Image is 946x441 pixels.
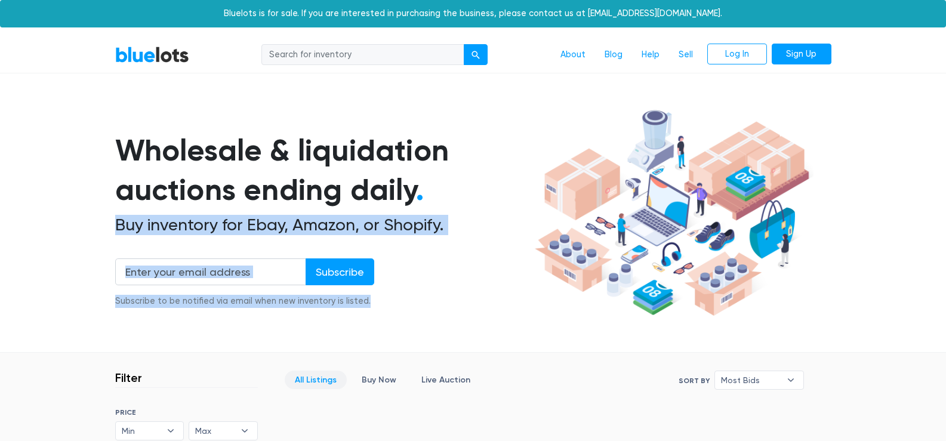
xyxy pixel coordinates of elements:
[122,422,161,440] span: Min
[772,44,831,65] a: Sign Up
[195,422,235,440] span: Max
[551,44,595,66] a: About
[115,131,531,210] h1: Wholesale & liquidation auctions ending daily
[595,44,632,66] a: Blog
[679,375,710,386] label: Sort By
[411,371,480,389] a: Live Auction
[115,295,374,308] div: Subscribe to be notified via email when new inventory is listed.
[669,44,702,66] a: Sell
[778,371,803,389] b: ▾
[261,44,464,66] input: Search for inventory
[707,44,767,65] a: Log In
[232,422,257,440] b: ▾
[721,371,781,389] span: Most Bids
[352,371,406,389] a: Buy Now
[115,408,258,417] h6: PRICE
[531,104,814,322] img: hero-ee84e7d0318cb26816c560f6b4441b76977f77a177738b4e94f68c95b2b83dbb.png
[115,215,531,235] h2: Buy inventory for Ebay, Amazon, or Shopify.
[115,46,189,63] a: BlueLots
[416,172,424,208] span: .
[158,422,183,440] b: ▾
[306,258,374,285] input: Subscribe
[285,371,347,389] a: All Listings
[115,371,142,385] h3: Filter
[632,44,669,66] a: Help
[115,258,306,285] input: Enter your email address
